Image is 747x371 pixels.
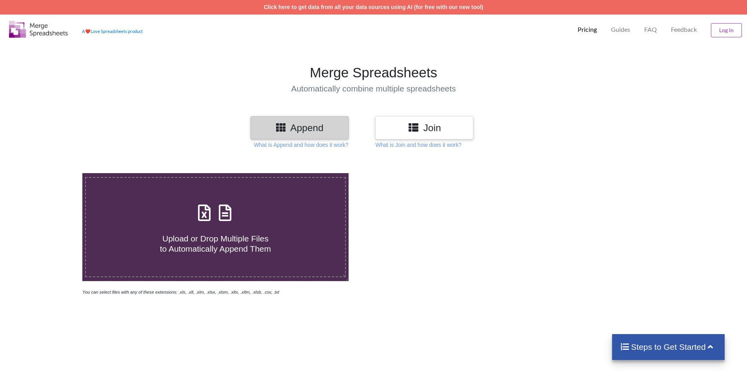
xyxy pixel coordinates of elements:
span: Upload or Drop Multiple Files to Automatically Append Them [160,234,271,253]
p: FAQ [644,26,657,34]
p: Pricing [578,26,597,34]
img: Logo.png [9,21,68,38]
a: AheartLove Spreadsheets product [82,29,143,34]
h3: Append [256,122,343,133]
h3: Join [381,122,467,133]
span: heart [85,29,91,34]
a: Click here to get data from all your data sources using AI (for free with our new tool) [264,4,483,10]
button: Log In [711,23,742,37]
p: Guides [611,26,630,34]
i: You can select files with any of these extensions: .xls, .xlt, .xlm, .xlsx, .xlsm, .xltx, .xltm, ... [82,290,279,294]
h4: Steps to Get Started [620,342,717,352]
p: What is Join and how does it work? [375,141,461,149]
span: Feedback [671,26,697,33]
p: What is Append and how does it work? [254,141,348,149]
